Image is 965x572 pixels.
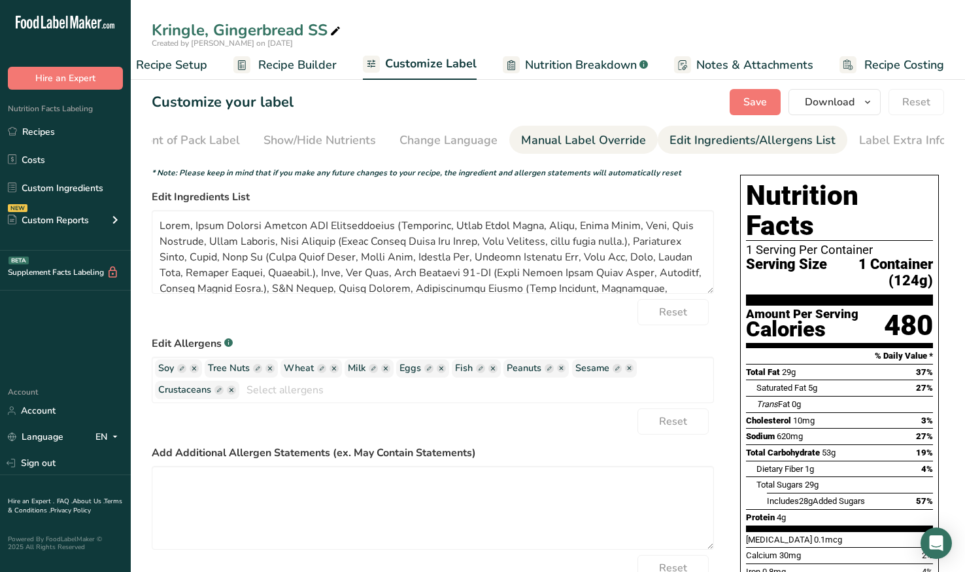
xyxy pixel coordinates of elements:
span: Reset [659,414,687,429]
span: Save [743,94,767,110]
span: Includes Added Sugars [767,496,865,506]
span: 30mg [779,550,801,560]
a: About Us . [73,497,104,506]
span: Recipe Costing [864,56,944,74]
span: 28g [799,496,813,506]
span: 37% [916,367,933,377]
input: Select allergens [239,380,713,400]
button: Save [730,89,781,115]
span: Customize Label [385,55,477,73]
div: Change Language [399,132,498,149]
span: Sodium [746,431,775,441]
div: Manual Label Override [521,132,646,149]
div: Show/Hide Nutrients [263,132,376,149]
label: Edit Allergens [152,336,714,351]
div: Powered By FoodLabelMaker © 2025 All Rights Reserved [8,535,123,551]
span: Fish [455,361,473,376]
span: Download [805,94,855,110]
span: 1 Container (124g) [827,257,933,289]
span: Recipe Setup [136,56,207,74]
h1: Nutrition Facts [746,181,933,241]
span: Total Carbohydrate [746,448,820,457]
button: Reset [889,89,944,115]
span: Total Fat [746,367,780,377]
label: Add Additional Allergen Statements (ex. May Contain Statements) [152,445,714,461]
a: Notes & Attachments [674,50,813,80]
span: Total Sugars [756,480,803,490]
div: Amount Per Serving [746,308,858,321]
span: Saturated Fat [756,383,806,393]
span: 3% [921,416,933,425]
div: BETA [8,257,29,264]
span: 5g [808,383,817,393]
span: 19% [916,448,933,457]
button: Reset [637,299,709,325]
div: Open Intercom Messenger [921,527,952,559]
section: % Daily Value * [746,348,933,364]
span: 0.1mcg [814,535,842,545]
span: Milk [348,361,365,376]
i: * Note: Please keep in mind that if you make any future changes to your recipe, the ingredient an... [152,168,681,178]
span: Calcium [746,550,777,560]
span: Reset [902,94,930,110]
span: Eggs [399,361,421,376]
a: Recipe Setup [111,50,207,80]
i: Trans [756,399,778,409]
span: Created by [PERSON_NAME] on [DATE] [152,38,293,48]
span: Dietary Fiber [756,464,803,474]
a: Customize Label [363,49,477,80]
button: Reset [637,408,709,435]
span: Notes & Attachments [696,56,813,74]
h1: Customize your label [152,92,294,113]
span: 1g [805,464,814,474]
span: Fat [756,399,790,409]
a: Nutrition Breakdown [503,50,648,80]
div: Front of Pack Label [135,132,240,149]
span: Peanuts [507,361,541,376]
a: Privacy Policy [50,506,91,515]
span: 53g [822,448,836,457]
span: 4g [777,512,786,522]
a: Language [8,425,63,448]
span: 4% [921,464,933,474]
div: Calories [746,320,858,339]
a: Recipe Costing [839,50,944,80]
a: FAQ . [57,497,73,506]
div: Label Extra Info [859,132,946,149]
span: 27% [916,431,933,441]
div: Custom Reports [8,213,89,227]
button: Download [788,89,881,115]
span: Soy [158,361,174,376]
span: Serving Size [746,257,827,289]
label: Edit Ingredients List [152,189,714,205]
div: NEW [8,204,27,212]
div: Edit Ingredients/Allergens List [669,132,836,149]
span: Crustaceans [158,383,211,397]
a: Recipe Builder [233,50,337,80]
span: 29g [805,480,819,490]
a: Terms & Conditions . [8,497,122,515]
div: Kringle, Gingerbread SS [152,18,343,42]
span: 620mg [777,431,803,441]
span: 10mg [793,416,815,425]
span: Wheat [284,361,314,376]
button: Hire an Expert [8,67,123,90]
a: Hire an Expert . [8,497,54,506]
div: 1 Serving Per Container [746,243,933,257]
div: EN [95,429,123,445]
span: Nutrition Breakdown [525,56,637,74]
div: 480 [884,308,933,343]
span: Sesame [575,361,609,376]
span: 0g [792,399,801,409]
span: Cholesterol [746,416,791,425]
span: Reset [659,304,687,320]
span: [MEDICAL_DATA] [746,535,812,545]
span: 57% [916,496,933,506]
span: Recipe Builder [258,56,337,74]
span: 29g [782,367,796,377]
span: Tree Nuts [208,361,250,376]
span: Protein [746,512,775,522]
span: 27% [916,383,933,393]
